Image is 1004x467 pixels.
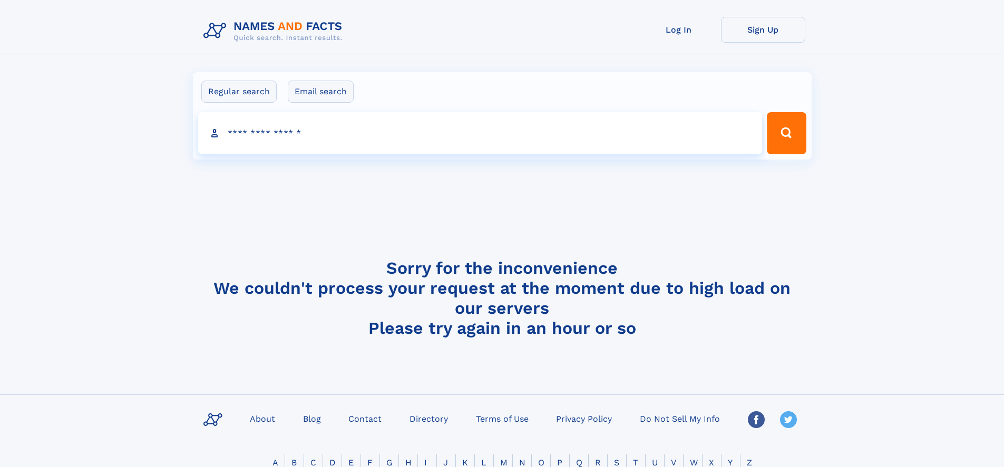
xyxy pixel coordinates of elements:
a: Blog [299,411,325,426]
label: Regular search [201,81,277,103]
img: Twitter [780,411,797,428]
a: Directory [405,411,452,426]
a: About [246,411,279,426]
a: Contact [344,411,386,426]
img: Logo Names and Facts [199,17,351,45]
a: Log In [637,17,721,43]
input: search input [198,112,763,154]
a: Privacy Policy [552,411,616,426]
button: Search Button [767,112,806,154]
a: Sign Up [721,17,805,43]
a: Do Not Sell My Info [636,411,724,426]
label: Email search [288,81,354,103]
img: Facebook [748,411,765,428]
a: Terms of Use [472,411,533,426]
h4: Sorry for the inconvenience We couldn't process your request at the moment due to high load on ou... [199,258,805,338]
